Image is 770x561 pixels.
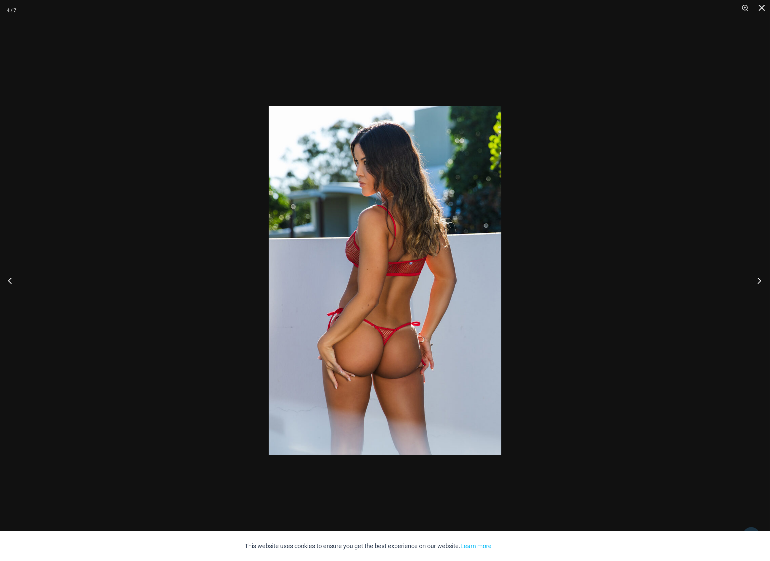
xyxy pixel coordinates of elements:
[460,542,492,549] a: Learn more
[497,538,525,554] button: Accept
[269,106,501,455] img: Summer Storm Red 332 Crop Top 449 Thong 03
[245,541,492,551] p: This website uses cookies to ensure you get the best experience on our website.
[745,264,770,297] button: Next
[7,5,16,15] div: 4 / 7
